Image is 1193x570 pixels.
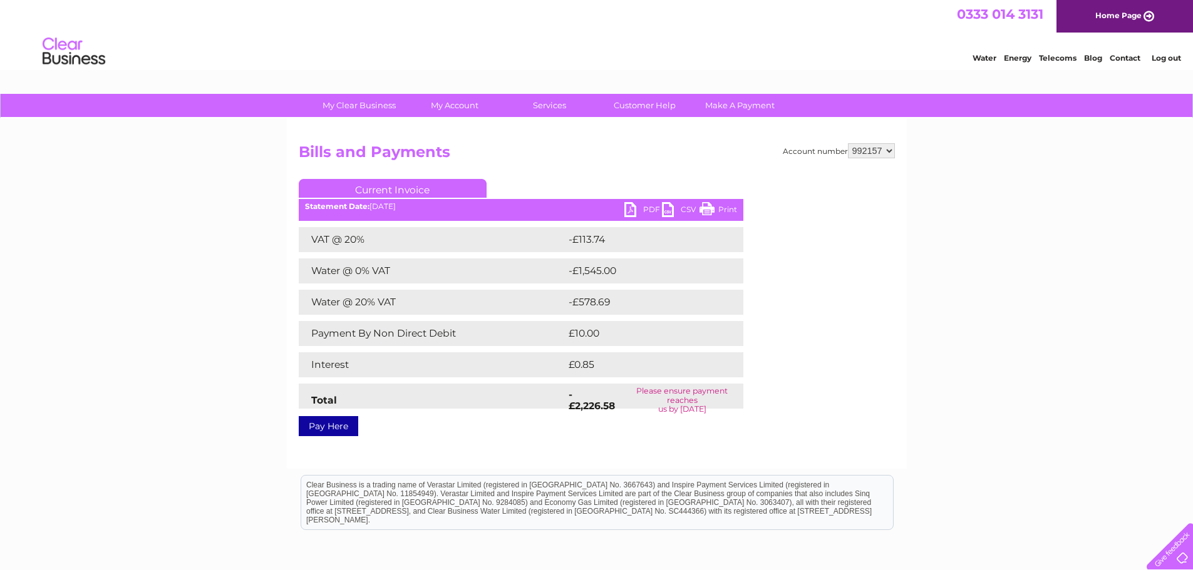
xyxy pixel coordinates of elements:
a: Make A Payment [688,94,792,117]
a: Telecoms [1039,53,1077,63]
td: -£578.69 [566,290,723,315]
div: Account number [783,143,895,158]
div: Clear Business is a trading name of Verastar Limited (registered in [GEOGRAPHIC_DATA] No. 3667643... [301,7,893,61]
td: Water @ 20% VAT [299,290,566,315]
a: Print [700,202,737,220]
td: -£113.74 [566,227,721,252]
a: My Account [403,94,506,117]
b: Statement Date: [305,201,369,211]
strong: Total [311,394,337,406]
img: logo.png [42,33,106,71]
td: Payment By Non Direct Debit [299,321,566,346]
a: 0333 014 3131 [957,6,1043,22]
a: Pay Here [299,416,358,436]
div: [DATE] [299,202,743,211]
a: Energy [1004,53,1031,63]
a: Contact [1110,53,1140,63]
a: Log out [1152,53,1181,63]
h2: Bills and Payments [299,143,895,167]
td: Please ensure payment reaches us by [DATE] [621,384,743,417]
a: Services [498,94,601,117]
a: Customer Help [593,94,696,117]
td: -£1,545.00 [566,258,725,283]
a: Current Invoice [299,179,487,198]
a: Water [973,53,996,63]
a: My Clear Business [307,94,411,117]
td: £0.85 [566,352,714,377]
td: Interest [299,352,566,377]
a: Blog [1084,53,1102,63]
a: CSV [662,202,700,220]
td: Water @ 0% VAT [299,258,566,283]
td: VAT @ 20% [299,227,566,252]
strong: -£2,226.58 [569,389,615,412]
a: PDF [624,202,662,220]
td: £10.00 [566,321,718,346]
